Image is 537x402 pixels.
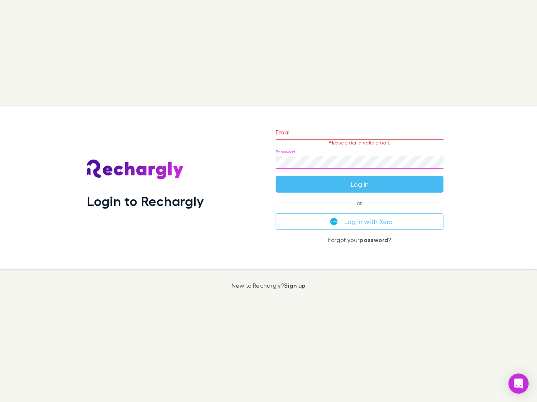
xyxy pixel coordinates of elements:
[330,218,338,225] img: Xero's logo
[276,140,443,146] p: Please enter a valid email.
[508,374,529,394] div: Open Intercom Messenger
[232,282,306,289] p: New to Rechargly?
[284,282,305,289] a: Sign up
[276,213,443,230] button: Log in with Xero
[276,237,443,243] p: Forgot your ?
[87,193,204,209] h1: Login to Rechargly
[87,160,184,180] img: Rechargly's Logo
[360,236,388,243] a: password
[276,149,295,155] label: Password
[276,176,443,193] button: Log in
